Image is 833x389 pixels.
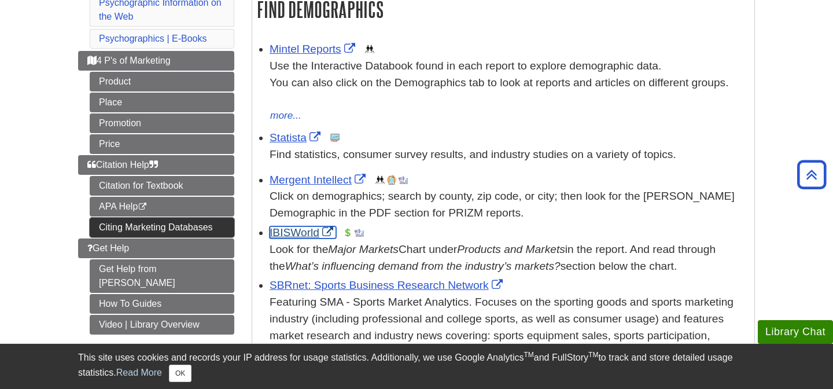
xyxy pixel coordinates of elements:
a: Link opens in new window [270,43,358,55]
a: Link opens in new window [270,279,506,291]
div: Click on demographics; search by county, zip code, or city; then look for the [PERSON_NAME] Demog... [270,188,749,222]
img: Company Information [387,175,396,185]
span: Citation Help [87,160,158,170]
a: Citation for Textbook [90,176,234,196]
a: Read More [116,368,162,377]
i: Major Markets [328,243,399,255]
a: How To Guides [90,294,234,314]
p: Find statistics, consumer survey results, and industry studies on a variety of topics. [270,146,749,163]
a: 4 P's of Marketing [78,51,234,71]
span: 4 P's of Marketing [87,56,171,65]
a: Product [90,72,234,91]
img: Demographics [365,45,374,54]
div: Use the Interactive Databook found in each report to explore demographic data. You can also click... [270,58,749,108]
a: Video | Library Overview [90,315,234,335]
a: Get Help from [PERSON_NAME] [90,259,234,293]
button: Library Chat [758,320,833,344]
img: Industry Report [355,228,364,237]
a: Link opens in new window [270,226,336,238]
button: Close [169,365,191,382]
i: What’s influencing demand from the industry’s markets? [285,260,561,272]
i: Products and Markets [457,243,565,255]
img: Statistics [330,133,340,142]
p: Featuring SMA - Sports Market Analytics. Focuses on the sporting goods and sports marketing indus... [270,294,749,361]
a: Citation Help [78,155,234,175]
a: Price [90,134,234,154]
a: Get Help [78,238,234,258]
a: Link opens in new window [270,174,368,186]
a: Back to Top [793,167,830,182]
img: Demographics [375,175,385,185]
span: Get Help [87,243,129,253]
img: Financial Report [343,228,352,237]
img: Industry Report [399,175,408,185]
i: This link opens in a new window [138,203,148,211]
a: Psychographics | E-Books [99,34,207,43]
a: Place [90,93,234,112]
button: more... [270,108,302,124]
a: Promotion [90,113,234,133]
sup: TM [524,351,533,359]
a: Citing Marketing Databases [90,218,234,237]
a: Link opens in new window [270,131,323,144]
sup: TM [588,351,598,359]
div: This site uses cookies and records your IP address for usage statistics. Additionally, we use Goo... [78,351,755,382]
div: Look for the Chart under in the report. And read through the section below the chart. [270,241,749,275]
a: APA Help [90,197,234,216]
